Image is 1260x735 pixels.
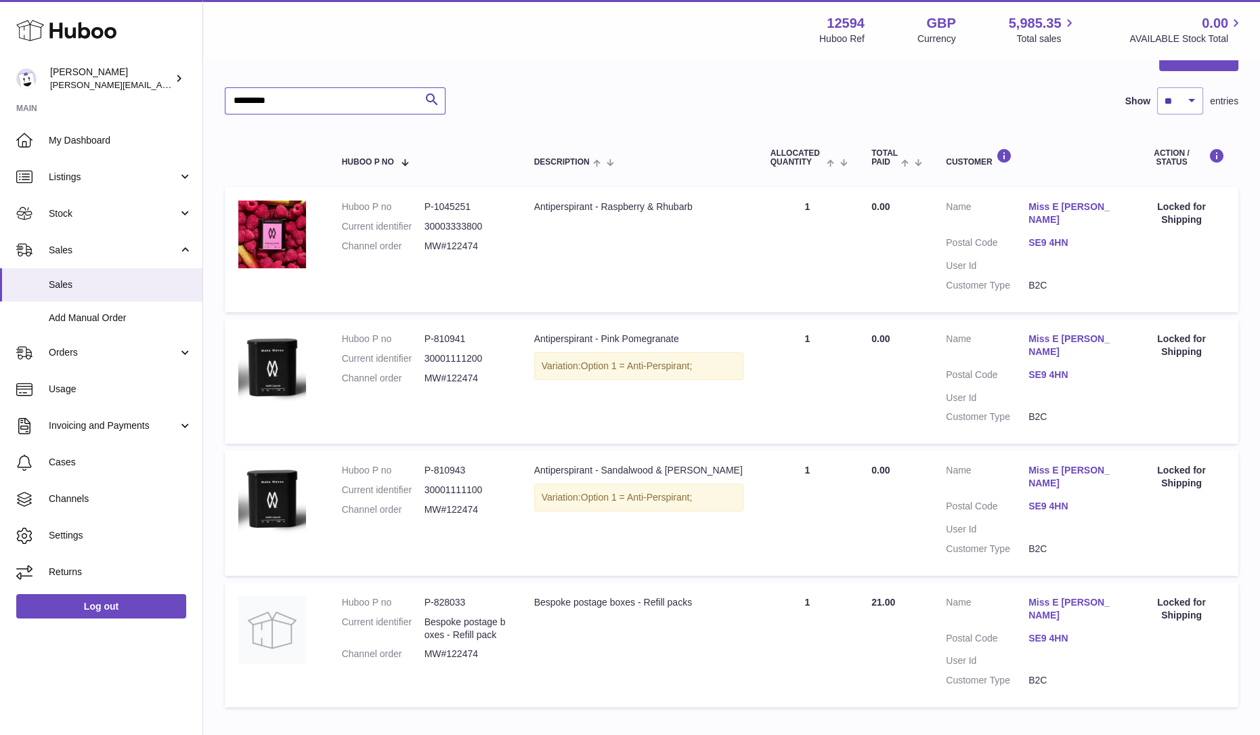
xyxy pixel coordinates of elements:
dt: Name [946,464,1028,493]
dd: B2C [1028,674,1111,687]
span: Description [534,158,590,167]
span: Returns [49,566,192,579]
dt: Current identifier [342,484,425,497]
div: Antiperspirant - Pink Pomegranate [534,333,743,345]
dt: Huboo P no [342,201,425,213]
a: Miss E [PERSON_NAME] [1028,333,1111,358]
span: Channels [49,492,192,505]
dd: P-828033 [425,596,507,609]
span: 0.00 [871,333,890,344]
td: 1 [757,319,858,444]
span: 0.00 [1202,14,1228,33]
dt: Postal Code [946,236,1028,253]
dt: User Id [946,523,1028,536]
img: no-photo.jpg [238,596,306,664]
span: 0.00 [871,465,890,476]
label: Show [1125,95,1150,108]
dt: Customer Type [946,411,1028,423]
dt: Name [946,596,1028,625]
span: My Dashboard [49,134,192,147]
dt: Current identifier [342,616,425,642]
div: Action / Status [1138,148,1225,167]
dt: Current identifier [342,352,425,365]
dd: B2C [1028,411,1111,423]
span: Add Manual Order [49,312,192,324]
span: Stock [49,207,178,220]
dt: Huboo P no [342,596,425,609]
dt: Channel order [342,372,425,385]
dt: Name [946,201,1028,230]
dd: MW#122474 [425,240,507,253]
img: 125941691598643.png [238,333,306,402]
dd: P-1045251 [425,201,507,213]
span: Total paid [871,149,898,167]
div: Locked for Shipping [1138,333,1225,358]
dt: Channel order [342,648,425,660]
span: Cases [49,456,192,469]
a: SE9 4HN [1028,632,1111,645]
dt: Customer Type [946,279,1028,292]
dt: Name [946,333,1028,362]
a: Miss E [PERSON_NAME] [1028,464,1111,490]
div: Locked for Shipping [1138,201,1225,226]
div: Antiperspirant - Raspberry & Rhubarb [534,201,743,213]
div: Locked for Shipping [1138,596,1225,622]
dt: User Id [946,259,1028,272]
span: 0.00 [871,201,890,212]
dd: 30001111200 [425,352,507,365]
a: SE9 4HN [1028,369,1111,381]
dd: MW#122474 [425,503,507,516]
dt: Postal Code [946,500,1028,516]
img: 125941757337996.jpg [238,201,306,268]
td: 1 [757,450,858,575]
span: [PERSON_NAME][EMAIL_ADDRESS][DOMAIN_NAME] [50,79,271,90]
dt: Customer Type [946,674,1028,687]
span: Usage [49,383,192,396]
span: 5,985.35 [1009,14,1062,33]
span: ALLOCATED Quantity [770,149,823,167]
div: Currency [917,33,956,45]
img: owen@wearemakewaves.com [16,68,37,89]
span: Option 1 = Anti-Perspirant; [581,360,693,371]
dt: Channel order [342,503,425,516]
dd: Bespoke postage boxes - Refill pack [425,616,507,642]
span: Invoicing and Payments [49,419,178,432]
dt: User Id [946,392,1028,404]
a: 0.00 AVAILABLE Stock Total [1129,14,1244,45]
div: Antiperspirant - Sandalwood & [PERSON_NAME] [534,464,743,477]
span: AVAILABLE Stock Total [1129,33,1244,45]
dt: Huboo P no [342,464,425,477]
a: SE9 4HN [1028,500,1111,513]
div: Variation: [534,484,743,511]
span: Orders [49,346,178,359]
dt: Current identifier [342,220,425,233]
dd: 30003333800 [425,220,507,233]
div: Bespoke postage boxes - Refill packs [534,596,743,609]
span: Sales [49,278,192,291]
dd: P-810941 [425,333,507,345]
td: 1 [757,187,858,312]
img: 125941691598510.png [238,464,306,533]
a: 5,985.35 Total sales [1009,14,1077,45]
a: Log out [16,594,186,618]
div: [PERSON_NAME] [50,66,172,91]
dt: Huboo P no [342,333,425,345]
strong: 12594 [827,14,865,33]
dt: Customer Type [946,543,1028,555]
span: Sales [49,244,178,257]
div: Huboo Ref [819,33,865,45]
dt: User Id [946,654,1028,667]
span: Listings [49,171,178,184]
div: Variation: [534,352,743,380]
td: 1 [757,583,858,707]
dd: B2C [1028,543,1111,555]
a: Miss E [PERSON_NAME] [1028,201,1111,226]
a: SE9 4HN [1028,236,1111,249]
span: Total sales [1016,33,1077,45]
dt: Postal Code [946,369,1028,385]
dd: 30001111100 [425,484,507,497]
span: entries [1210,95,1238,108]
dt: Postal Code [946,632,1028,648]
span: 21.00 [871,597,895,608]
span: Settings [49,529,192,542]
